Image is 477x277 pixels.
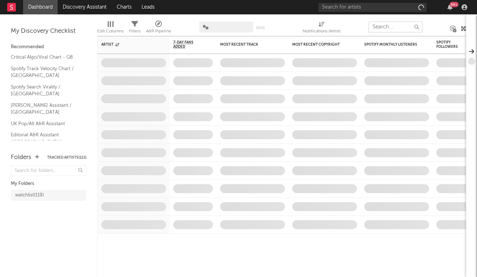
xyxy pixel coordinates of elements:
[47,156,86,159] button: Tracked Artists(121)
[11,165,86,176] input: Search for folders...
[173,40,202,49] span: 7-Day Fans Added
[129,27,141,36] div: Filters
[220,42,274,47] div: Most Recent Track
[369,22,423,32] input: Search...
[11,43,86,51] div: Recommended
[97,18,124,39] div: Edit Columns
[15,191,44,200] div: watchlist ( 119 )
[11,53,79,61] a: Critical Algo/Viral Chart - GB
[303,18,340,39] div: Notifications (Artist)
[436,40,462,49] div: Spotify Followers
[11,120,79,128] a: UK Pop/Alt A&R Assistant
[146,18,171,39] div: A&R Pipeline
[11,83,79,98] a: Spotify Search Virality / [GEOGRAPHIC_DATA]
[292,42,346,47] div: Most Recent Copyright
[11,190,86,201] a: watchlist(119)
[256,26,265,30] button: Save
[11,27,86,36] div: My Discovery Checklist
[129,18,141,39] div: Filters
[11,101,79,116] a: [PERSON_NAME] Assistant / [GEOGRAPHIC_DATA]
[447,4,453,10] button: 99+
[11,131,79,146] a: Editorial A&R Assistant ([GEOGRAPHIC_DATA])
[318,3,427,12] input: Search for artists
[303,27,340,36] div: Notifications (Artist)
[450,2,459,7] div: 99 +
[364,42,418,47] div: Spotify Monthly Listeners
[11,153,31,162] div: Folders
[97,27,124,36] div: Edit Columns
[101,42,155,47] div: Artist
[11,65,79,80] a: Spotify Track Velocity Chart / [GEOGRAPHIC_DATA]
[11,180,86,188] div: My Folders
[146,27,171,36] div: A&R Pipeline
